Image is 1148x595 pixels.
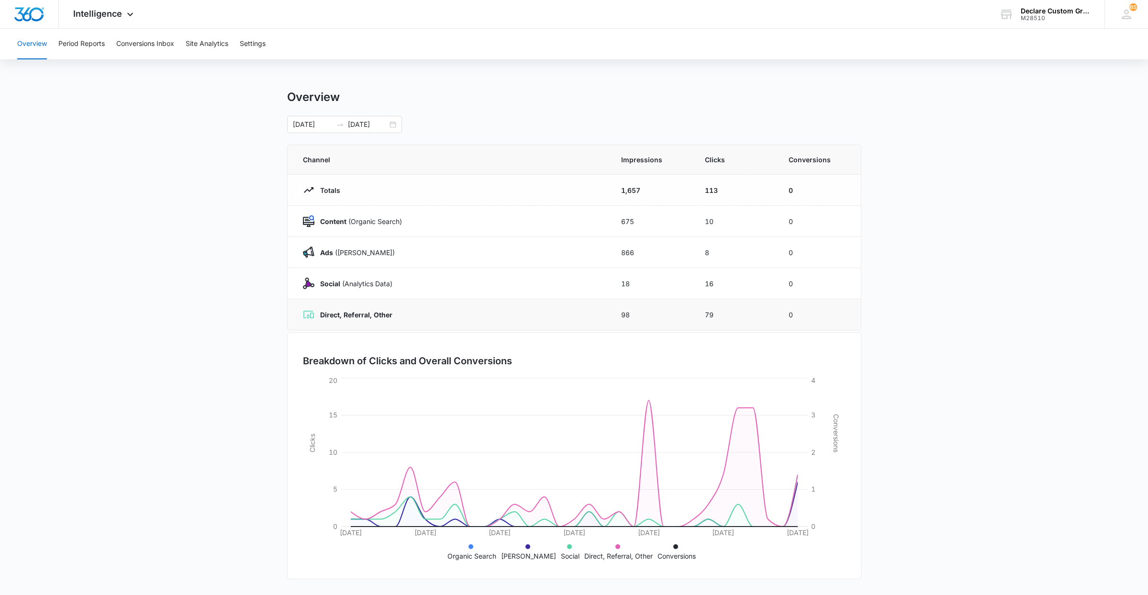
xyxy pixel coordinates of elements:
tspan: 0 [333,522,337,530]
img: Content [303,215,314,227]
tspan: [DATE] [489,528,511,537]
p: Conversions [658,551,696,561]
span: Impressions [621,155,682,165]
tspan: 5 [333,485,337,493]
p: [PERSON_NAME] [501,551,556,561]
td: 8 [693,237,777,268]
tspan: 2 [811,448,815,456]
h3: Breakdown of Clicks and Overall Conversions [303,354,512,368]
p: Social [561,551,580,561]
h1: Overview [287,90,340,104]
strong: Direct, Referral, Other [320,311,392,319]
td: 16 [693,268,777,299]
tspan: 0 [811,522,815,530]
tspan: [DATE] [712,528,734,537]
td: 0 [777,206,861,237]
td: 10 [693,206,777,237]
td: 113 [693,175,777,206]
td: 0 [777,299,861,330]
input: Start date [293,119,333,130]
p: (Analytics Data) [314,279,392,289]
span: Clicks [705,155,766,165]
span: swap-right [336,121,344,128]
p: (Organic Search) [314,216,402,226]
img: Ads [303,247,314,258]
tspan: 20 [329,376,337,384]
tspan: Conversions [832,414,840,452]
span: Conversions [789,155,846,165]
tspan: [DATE] [637,528,659,537]
tspan: 3 [811,411,815,419]
p: Organic Search [447,551,496,561]
div: account id [1021,15,1091,22]
button: Settings [240,29,266,59]
td: 98 [610,299,693,330]
tspan: 1 [811,485,815,493]
td: 675 [610,206,693,237]
span: Channel [303,155,598,165]
td: 0 [777,237,861,268]
span: Intelligence [73,9,122,19]
tspan: [DATE] [563,528,585,537]
p: ([PERSON_NAME]) [314,247,395,258]
td: 18 [610,268,693,299]
tspan: 4 [811,376,815,384]
div: account name [1021,7,1091,15]
tspan: [DATE] [414,528,436,537]
button: Conversions Inbox [116,29,174,59]
strong: Ads [320,248,333,257]
p: Direct, Referral, Other [584,551,653,561]
td: 866 [610,237,693,268]
td: 0 [777,268,861,299]
tspan: 10 [329,448,337,456]
input: End date [348,119,388,130]
td: 1,657 [610,175,693,206]
button: Site Analytics [186,29,228,59]
tspan: [DATE] [787,528,809,537]
p: Totals [314,185,340,195]
td: 0 [777,175,861,206]
img: Social [303,278,314,289]
span: to [336,121,344,128]
div: notifications count [1129,3,1137,11]
td: 79 [693,299,777,330]
tspan: [DATE] [340,528,362,537]
strong: Social [320,280,340,288]
span: 65 [1129,3,1137,11]
button: Overview [17,29,47,59]
tspan: 15 [329,411,337,419]
tspan: Clicks [308,434,316,452]
strong: Content [320,217,346,225]
button: Period Reports [58,29,105,59]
